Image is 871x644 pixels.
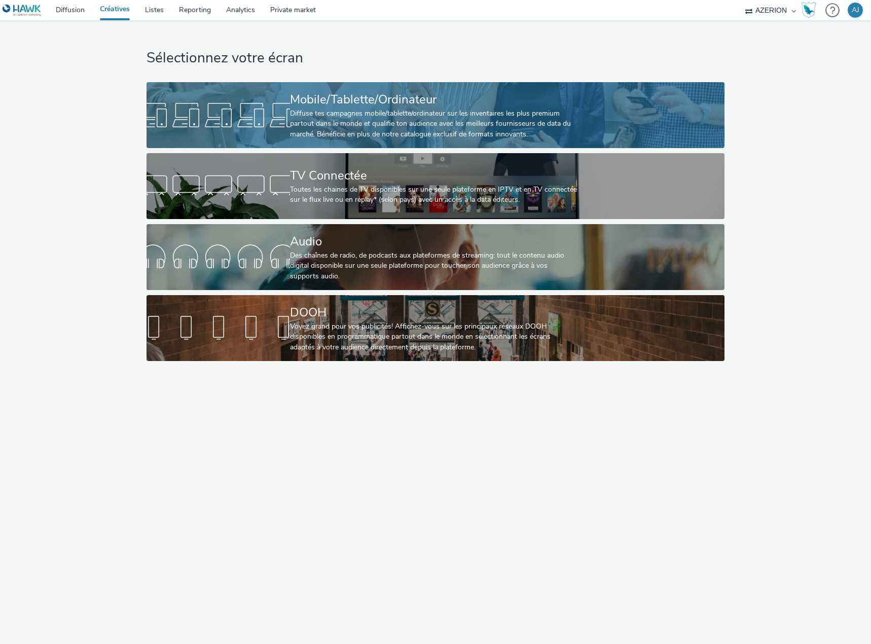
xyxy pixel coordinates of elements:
a: Hawk Academy [801,2,820,18]
div: Voyez grand pour vos publicités! Affichez-vous sur les principaux réseaux DOOH disponibles en pro... [290,321,577,352]
div: TV Connectée [290,167,577,185]
img: Hawk Academy [801,2,816,18]
h1: Sélectionnez votre écran [147,49,725,68]
div: Audio [290,233,577,251]
a: DOOHVoyez grand pour vos publicités! Affichez-vous sur les principaux réseaux DOOH disponibles en... [147,295,725,361]
a: AudioDes chaînes de radio, de podcasts aux plateformes de streaming: tout le contenu audio digita... [147,224,725,290]
div: AJ [852,3,859,18]
div: DOOH [290,304,577,321]
div: Des chaînes de radio, de podcasts aux plateformes de streaming: tout le contenu audio digital dis... [290,251,577,281]
a: Mobile/Tablette/OrdinateurDiffuse tes campagnes mobile/tablette/ordinateur sur les inventaires le... [147,82,725,148]
div: Mobile/Tablette/Ordinateur [290,91,577,109]
div: Diffuse tes campagnes mobile/tablette/ordinateur sur les inventaires les plus premium partout dan... [290,109,577,139]
div: Toutes les chaines de TV disponibles sur une seule plateforme en IPTV et en TV connectée sur le f... [290,185,577,205]
a: TV ConnectéeToutes les chaines de TV disponibles sur une seule plateforme en IPTV et en TV connec... [147,153,725,219]
img: undefined Logo [3,4,42,17]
